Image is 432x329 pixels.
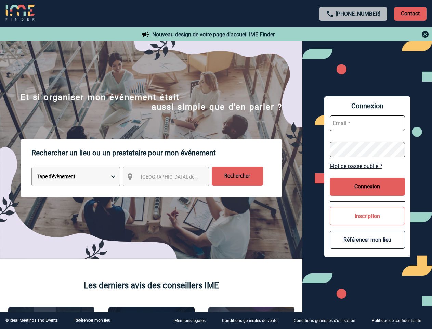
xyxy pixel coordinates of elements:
[326,10,334,18] img: call-24-px.png
[330,207,405,225] button: Inscription
[222,319,277,324] p: Conditions générales de vente
[372,319,421,324] p: Politique de confidentialité
[330,102,405,110] span: Connexion
[330,115,405,131] input: Email *
[394,7,427,21] p: Contact
[294,319,355,324] p: Conditions générales d'utilisation
[174,319,206,324] p: Mentions légales
[169,317,217,324] a: Mentions légales
[217,317,288,324] a: Conditions générales de vente
[330,178,405,196] button: Connexion
[31,139,282,167] p: Rechercher un lieu ou un prestataire pour mon événement
[74,318,110,323] a: Référencer mon lieu
[288,317,366,324] a: Conditions générales d'utilisation
[5,318,58,323] div: © Ideal Meetings and Events
[141,174,236,180] span: [GEOGRAPHIC_DATA], département, région...
[336,11,380,17] a: [PHONE_NUMBER]
[212,167,263,186] input: Rechercher
[330,163,405,169] a: Mot de passe oublié ?
[330,231,405,249] button: Référencer mon lieu
[366,317,432,324] a: Politique de confidentialité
